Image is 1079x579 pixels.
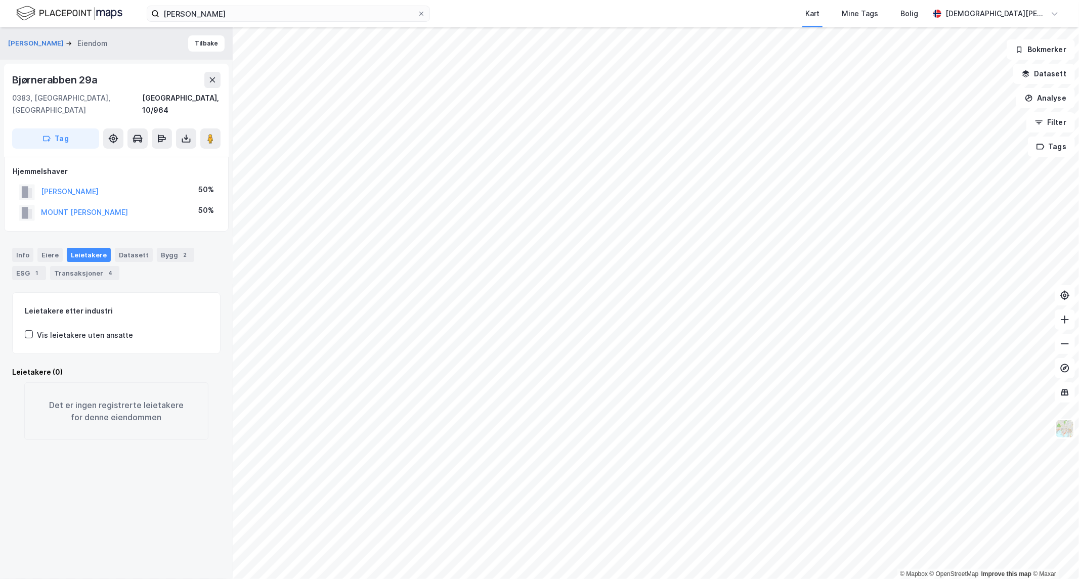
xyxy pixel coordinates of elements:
div: Leietakere (0) [12,366,221,378]
button: [PERSON_NAME] [8,38,66,49]
input: Søk på adresse, matrikkel, gårdeiere, leietakere eller personer [159,6,417,21]
button: Tag [12,128,99,149]
div: Vis leietakere uten ansatte [37,329,133,341]
div: Eiendom [77,37,108,50]
div: Bjørnerabben 29a [12,72,100,88]
div: Kart [805,8,819,20]
div: 1 [32,268,42,278]
div: 50% [198,204,214,216]
a: OpenStreetMap [930,570,979,577]
div: 2 [180,250,190,260]
div: Bygg [157,248,194,262]
img: Z [1055,419,1074,438]
div: ESG [12,266,46,280]
button: Datasett [1013,64,1075,84]
img: logo.f888ab2527a4732fd821a326f86c7f29.svg [16,5,122,22]
div: Transaksjoner [50,266,119,280]
div: Kontrollprogram for chat [1028,530,1079,579]
div: Mine Tags [842,8,878,20]
button: Tilbake [188,35,225,52]
div: 0383, [GEOGRAPHIC_DATA], [GEOGRAPHIC_DATA] [12,92,142,116]
button: Filter [1026,112,1075,132]
div: Info [12,248,33,262]
div: [DEMOGRAPHIC_DATA][PERSON_NAME] [945,8,1047,20]
div: Det er ingen registrerte leietakere for denne eiendommen [24,382,208,440]
div: 50% [198,184,214,196]
div: Leietakere etter industri [25,305,208,317]
div: [GEOGRAPHIC_DATA], 10/964 [142,92,221,116]
div: Datasett [115,248,153,262]
a: Mapbox [900,570,928,577]
button: Bokmerker [1007,39,1075,60]
div: Eiere [37,248,63,262]
button: Analyse [1016,88,1075,108]
button: Tags [1028,137,1075,157]
div: Bolig [900,8,918,20]
a: Improve this map [981,570,1031,577]
div: Hjemmelshaver [13,165,220,177]
div: 4 [105,268,115,278]
div: Leietakere [67,248,111,262]
iframe: Chat Widget [1028,530,1079,579]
